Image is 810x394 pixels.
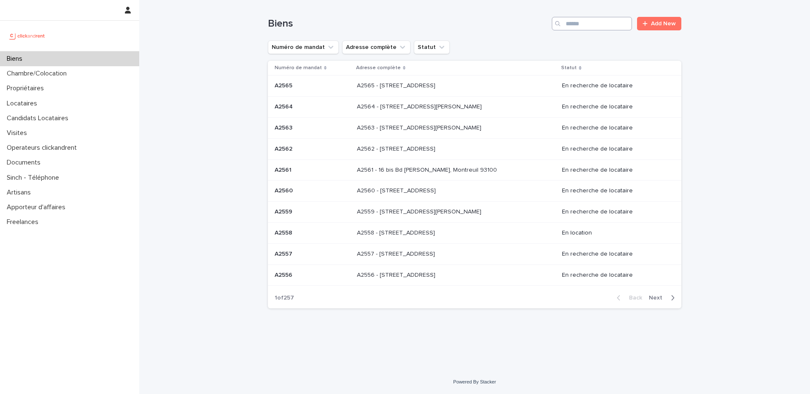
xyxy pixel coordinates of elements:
[268,202,681,223] tr: A2559A2559 A2559 - [STREET_ADDRESS][PERSON_NAME]A2559 - [STREET_ADDRESS][PERSON_NAME] En recherch...
[357,270,437,279] p: A2556 - [STREET_ADDRESS]
[275,228,294,237] p: A2558
[562,124,668,132] p: En recherche de locataire
[268,222,681,243] tr: A2558A2558 A2558 - [STREET_ADDRESS]A2558 - [STREET_ADDRESS] En location
[3,55,29,63] p: Biens
[3,159,47,167] p: Documents
[357,228,437,237] p: A2558 - [STREET_ADDRESS]
[3,174,66,182] p: Sinch - Téléphone
[3,129,34,137] p: Visites
[562,187,668,194] p: En recherche de locataire
[268,288,301,308] p: 1 of 257
[610,294,645,302] button: Back
[624,295,642,301] span: Back
[268,159,681,181] tr: A2561A2561 A2561 - 16 bis Bd [PERSON_NAME], Montreuil 93100A2561 - 16 bis Bd [PERSON_NAME], Montr...
[562,208,668,216] p: En recherche de locataire
[275,207,294,216] p: A2559
[275,165,293,174] p: A2561
[268,18,548,30] h1: Biens
[562,146,668,153] p: En recherche de locataire
[275,81,294,89] p: A2565
[275,270,294,279] p: A2556
[637,17,681,30] a: Add New
[562,103,668,111] p: En recherche de locataire
[562,82,668,89] p: En recherche de locataire
[651,21,676,27] span: Add New
[3,189,38,197] p: Artisans
[357,123,483,132] p: A2563 - 781 Avenue de Monsieur Teste, Montpellier 34070
[3,144,84,152] p: Operateurs clickandrent
[645,294,681,302] button: Next
[3,84,51,92] p: Propriétaires
[357,207,483,216] p: A2559 - [STREET_ADDRESS][PERSON_NAME]
[357,81,437,89] p: A2565 - [STREET_ADDRESS]
[275,249,294,258] p: A2557
[453,379,496,384] a: Powered By Stacker
[275,144,294,153] p: A2562
[357,144,437,153] p: A2562 - [STREET_ADDRESS]
[342,40,410,54] button: Adresse complète
[3,70,73,78] p: Chambre/Colocation
[268,76,681,97] tr: A2565A2565 A2565 - [STREET_ADDRESS]A2565 - [STREET_ADDRESS] En recherche de locataire
[562,167,668,174] p: En recherche de locataire
[562,272,668,279] p: En recherche de locataire
[3,114,75,122] p: Candidats Locataires
[268,264,681,286] tr: A2556A2556 A2556 - [STREET_ADDRESS]A2556 - [STREET_ADDRESS] En recherche de locataire
[649,295,667,301] span: Next
[275,102,294,111] p: A2564
[7,27,48,44] img: UCB0brd3T0yccxBKYDjQ
[561,63,577,73] p: Statut
[275,123,294,132] p: A2563
[357,186,437,194] p: A2560 - [STREET_ADDRESS]
[552,17,632,30] input: Search
[562,229,668,237] p: En location
[356,63,401,73] p: Adresse complète
[3,218,45,226] p: Freelances
[268,181,681,202] tr: A2560A2560 A2560 - [STREET_ADDRESS]A2560 - [STREET_ADDRESS] En recherche de locataire
[275,186,294,194] p: A2560
[268,243,681,264] tr: A2557A2557 A2557 - [STREET_ADDRESS]A2557 - [STREET_ADDRESS] En recherche de locataire
[357,249,437,258] p: A2557 - [STREET_ADDRESS]
[268,138,681,159] tr: A2562A2562 A2562 - [STREET_ADDRESS]A2562 - [STREET_ADDRESS] En recherche de locataire
[357,165,499,174] p: A2561 - 16 bis Bd [PERSON_NAME], Montreuil 93100
[3,203,72,211] p: Apporteur d'affaires
[268,40,339,54] button: Numéro de mandat
[562,251,668,258] p: En recherche de locataire
[357,102,483,111] p: A2564 - [STREET_ADDRESS][PERSON_NAME]
[268,117,681,138] tr: A2563A2563 A2563 - [STREET_ADDRESS][PERSON_NAME]A2563 - [STREET_ADDRESS][PERSON_NAME] En recherch...
[275,63,322,73] p: Numéro de mandat
[414,40,450,54] button: Statut
[3,100,44,108] p: Locataires
[268,97,681,118] tr: A2564A2564 A2564 - [STREET_ADDRESS][PERSON_NAME]A2564 - [STREET_ADDRESS][PERSON_NAME] En recherch...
